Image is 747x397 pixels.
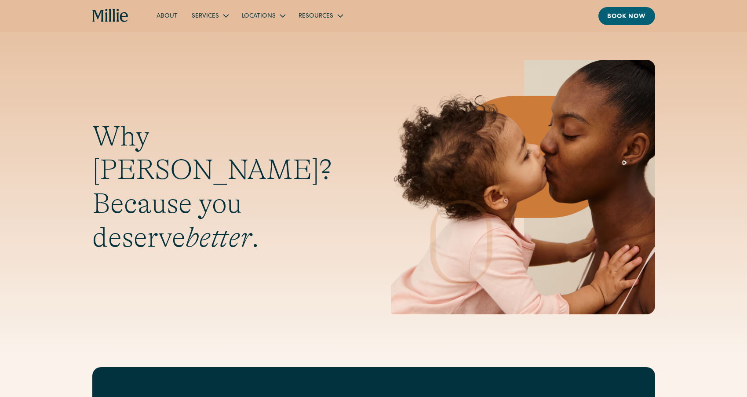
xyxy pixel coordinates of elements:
[185,8,235,23] div: Services
[186,222,251,253] em: better
[391,60,655,314] img: Mother and baby sharing a kiss, highlighting the emotional bond and nurturing care at the heart o...
[292,8,349,23] div: Resources
[92,120,356,255] h1: Why [PERSON_NAME]? Because you deserve .
[242,12,276,21] div: Locations
[598,7,655,25] a: Book now
[299,12,333,21] div: Resources
[607,12,646,22] div: Book now
[235,8,292,23] div: Locations
[92,9,129,23] a: home
[192,12,219,21] div: Services
[149,8,185,23] a: About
